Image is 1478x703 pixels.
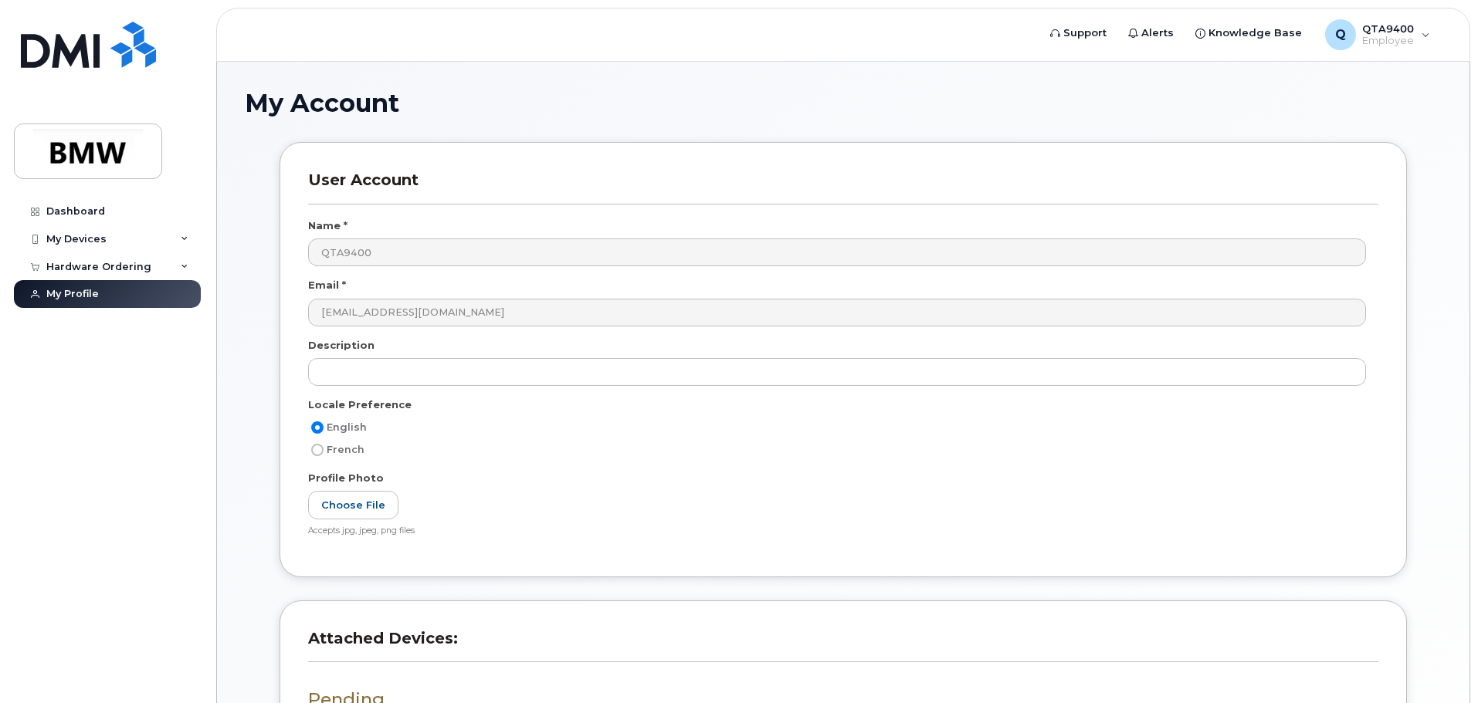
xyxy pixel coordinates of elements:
h3: Attached Devices: [308,629,1378,662]
input: French [311,444,324,456]
label: Email * [308,278,346,292]
span: French [327,444,364,455]
label: Name * [308,218,347,233]
label: Locale Preference [308,397,412,412]
input: English [311,421,324,434]
label: Profile Photo [308,471,384,485]
label: Description [308,338,375,353]
label: Choose File [308,491,398,519]
h1: My Account [245,90,1442,117]
h3: User Account [308,171,1378,204]
span: English [327,421,367,433]
div: Accepts jpg, jpeg, png files [308,526,1366,537]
